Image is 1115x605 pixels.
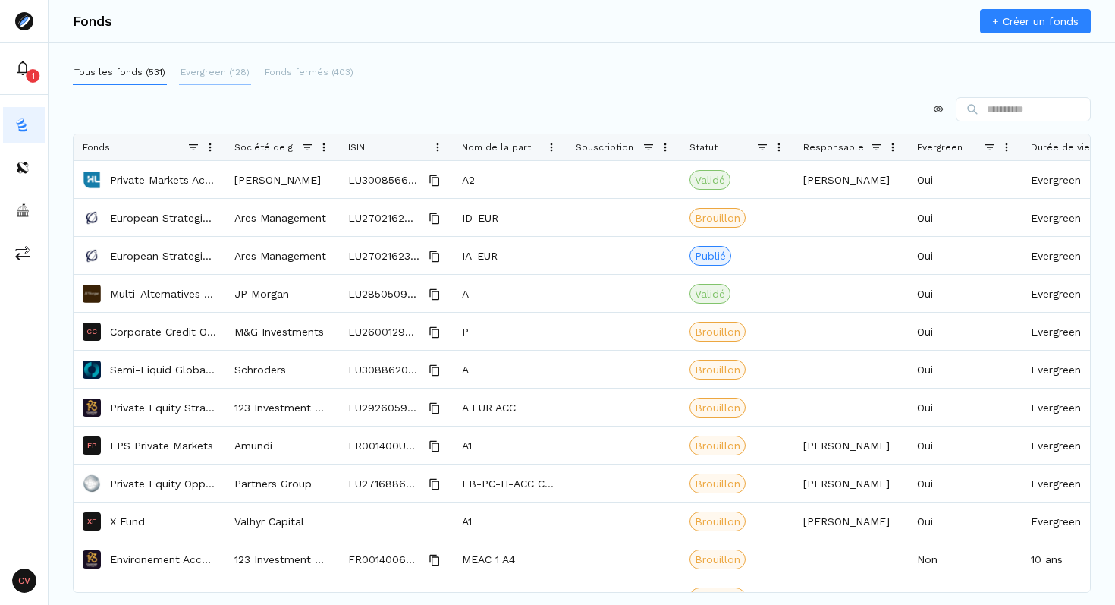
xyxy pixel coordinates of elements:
[110,286,216,301] a: Multi-Alternatives Fund
[426,551,444,569] button: Copy
[794,427,908,464] div: [PERSON_NAME]
[265,65,353,79] p: Fonds fermés (403)
[83,171,101,189] img: Private Markets Access
[73,61,167,85] button: Tous les fonds (531)
[225,313,339,350] div: M&G Investments
[917,142,963,153] span: Evergreen
[908,465,1022,502] div: Oui
[794,503,908,540] div: [PERSON_NAME]
[695,172,725,187] span: Validé
[225,503,339,540] div: Valhyr Capital
[695,552,740,567] span: Brouillon
[426,437,444,455] button: Copy
[980,9,1091,33] a: + Créer un fonds
[83,247,101,265] img: European Strategic Income Fund
[908,313,1022,350] div: Oui
[908,389,1022,426] div: Oui
[348,238,419,275] span: LU2702162343
[225,351,339,388] div: Schroders
[83,285,101,303] img: Multi-Alternatives Fund
[225,275,339,312] div: JP Morgan
[110,172,216,187] a: Private Markets Access
[426,323,444,342] button: Copy
[74,65,165,79] p: Tous les fonds (531)
[908,427,1022,464] div: Oui
[426,172,444,190] button: Copy
[110,248,216,263] a: European Strategic Income Fund
[794,161,908,198] div: [PERSON_NAME]
[908,503,1022,540] div: Oui
[87,518,96,525] p: XF
[453,540,567,578] div: MEAC 1 A4
[695,248,726,263] span: Publié
[83,550,101,569] img: Environement Acceleration Capital
[225,389,339,426] div: 123 Investment Managers
[87,442,96,449] p: FP
[3,192,45,228] button: asset-managers
[462,142,531,153] span: Nom de la part
[3,50,45,87] button: 1
[426,399,444,418] button: Copy
[695,476,740,491] span: Brouillon
[426,210,444,228] button: Copy
[110,514,145,529] a: X Fund
[348,200,419,237] span: LU2702162699
[453,351,567,388] div: A
[348,465,419,503] span: LU2716886283
[225,540,339,578] div: 123 Investment Managers
[15,118,30,133] img: funds
[83,399,101,417] img: Private Equity Strategies
[110,476,216,491] a: Private Equity Opportunities
[426,247,444,266] button: Copy
[576,142,633,153] span: Souscription
[86,328,97,336] p: CC
[348,389,419,427] span: LU2926059788
[110,210,216,225] a: European Strategic Income Fund
[453,465,567,502] div: EB-PC-H-ACC CHF
[83,474,101,493] img: Private Equity Opportunities
[225,161,339,198] div: [PERSON_NAME]
[348,162,419,199] span: LU3008566328
[908,540,1022,578] div: Non
[426,285,444,304] button: Copy
[83,142,110,153] span: Fonds
[110,438,213,453] p: FPS Private Markets
[426,361,444,380] button: Copy
[110,362,216,377] a: Semi-Liquid Global Private Equity
[225,237,339,274] div: Ares Management
[225,199,339,236] div: Ares Management
[453,199,567,236] div: ID-EUR
[32,70,35,82] p: 1
[83,361,101,379] img: Semi-Liquid Global Private Equity
[110,324,216,339] a: Corporate Credit Opportunities
[908,237,1022,274] div: Oui
[695,400,740,415] span: Brouillon
[453,503,567,540] div: A1
[3,150,45,186] button: distributors
[908,275,1022,312] div: Oui
[110,552,216,567] a: Environement Acceleration Capital
[3,107,45,143] button: funds
[181,65,250,79] p: Evergreen (128)
[3,235,45,271] button: commissions
[110,400,216,415] a: Private Equity Strategies
[83,209,101,227] img: European Strategic Income Fund
[695,286,725,301] span: Validé
[453,427,567,464] div: A1
[908,161,1022,198] div: Oui
[1031,142,1090,153] span: Durée de vie
[453,161,567,198] div: A2
[179,61,251,85] button: Evergreen (128)
[453,389,567,426] div: A EUR ACC
[426,475,444,493] button: Copy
